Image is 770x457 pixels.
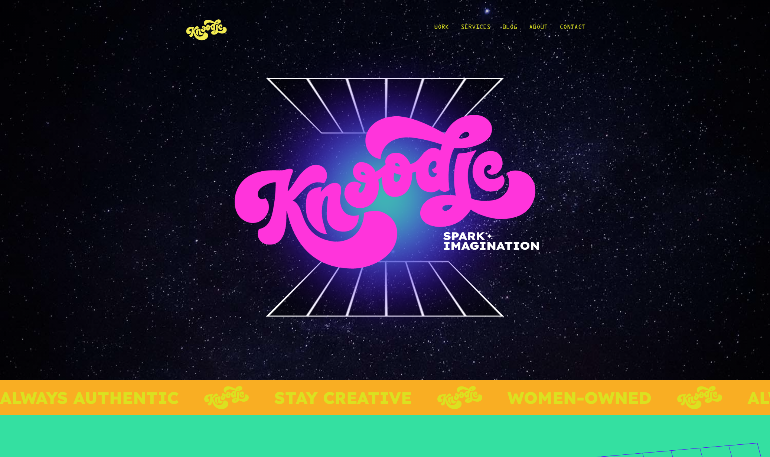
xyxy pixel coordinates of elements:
[677,386,722,409] img: knoodle-logo-chartreuse
[185,12,229,46] img: KnoLogo(yellow)
[437,386,482,409] img: knoodle-logo-chartreuse
[461,12,490,46] a: Services
[559,12,585,46] a: Contact
[434,12,449,46] a: Work
[204,386,249,409] img: knoodle-logo-chartreuse
[502,12,517,46] a: Blog
[529,12,548,46] a: About
[274,389,412,406] p: STAY CREATIVE
[508,389,652,406] p: WOMEN-OWNED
